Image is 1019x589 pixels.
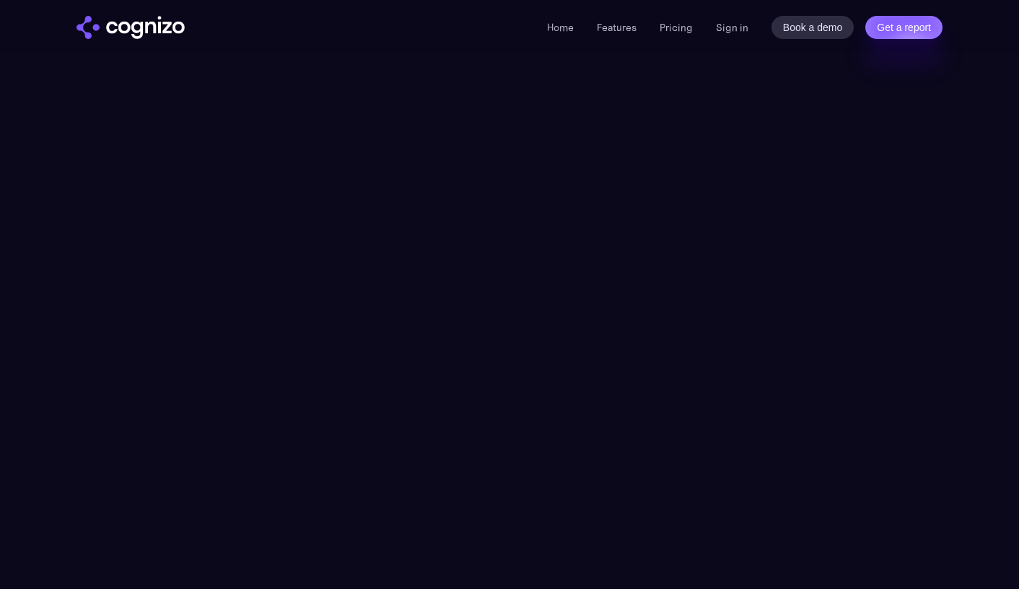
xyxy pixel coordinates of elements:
a: Home [547,21,574,34]
a: home [76,16,185,39]
a: Pricing [660,21,693,34]
img: cognizo logo [76,16,185,39]
a: Book a demo [771,16,854,39]
a: Features [597,21,637,34]
a: Get a report [865,16,943,39]
a: Sign in [716,19,748,36]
